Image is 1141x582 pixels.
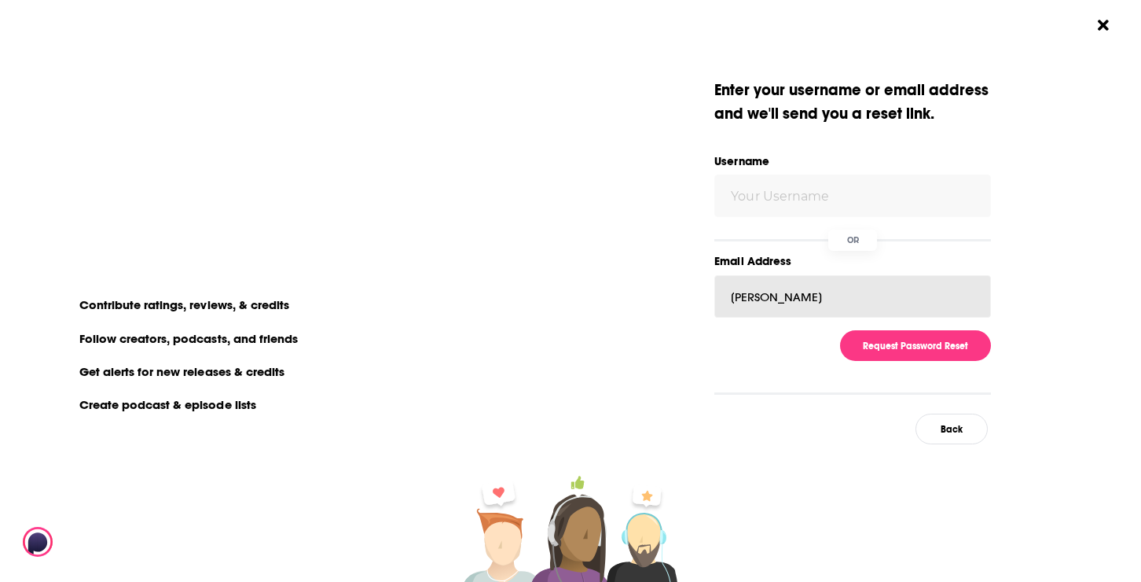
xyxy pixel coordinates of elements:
li: Get alerts for new releases & credits [70,361,295,381]
li: Create podcast & episode lists [70,394,267,414]
a: create an account [145,83,300,105]
button: Request Password Reset [840,330,991,361]
button: Close Button [1088,10,1118,40]
img: Podchaser - Follow, Share and Rate Podcasts [23,527,174,557]
li: Contribute ratings, reviews, & credits [70,294,301,315]
a: Podchaser - Follow, Share and Rate Podcasts [23,527,161,557]
li: On Podchaser you can: [70,267,384,282]
div: OR [828,230,877,251]
li: Follow creators, podcasts, and friends [70,328,310,348]
input: Your Username [714,175,991,217]
button: Back [915,414,987,444]
label: Email Address [714,251,991,271]
input: Your Email Address [714,275,991,318]
label: Username [714,151,991,171]
div: Enter your username or email address and we ' ll send you a reset link. [714,79,991,126]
